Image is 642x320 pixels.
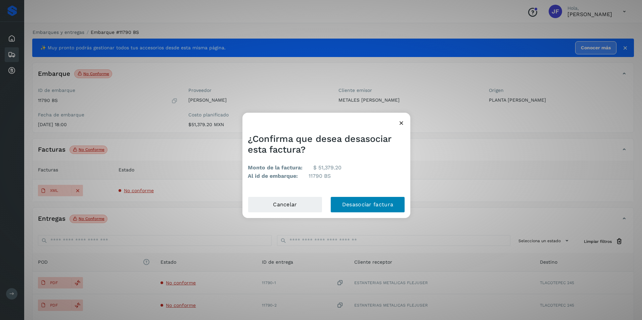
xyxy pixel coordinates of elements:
button: Desasociar factura [330,197,405,213]
p: $ 51,379.20 [313,163,341,172]
button: Cancelar [248,197,322,213]
b: Monto de la factura: [248,163,303,172]
b: Al id de embarque: [248,172,298,180]
span: ¿Confirma que desea desasociar esta factura? [248,134,391,155]
p: 11790 BS [309,172,331,180]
